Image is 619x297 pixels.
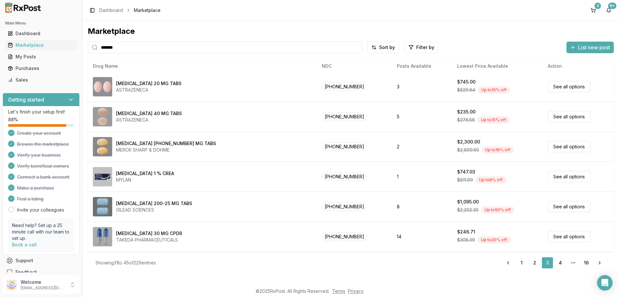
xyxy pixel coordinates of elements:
[134,7,161,14] span: Marketplace
[3,28,80,39] button: Dashboard
[580,257,592,269] a: 16
[8,77,74,83] div: Sales
[15,269,37,275] span: Feedback
[8,116,18,123] span: 88 %
[416,44,434,51] span: Filter by
[93,167,112,186] img: Denavir 1 % CREA
[594,3,601,9] div: 3
[8,96,44,104] h3: Getting started
[116,237,182,243] div: TAKEDA PHARMACEUTICALS
[116,200,192,207] div: [MEDICAL_DATA] 200-25 MG TABS
[93,137,112,156] img: Delstrigo 100-300-300 MG TABS
[21,279,65,285] p: Welcome
[95,260,156,266] div: Showing 31 to 45 of 229 entries
[588,5,598,15] button: 3
[392,102,452,132] td: 5
[5,74,77,86] a: Sales
[17,141,69,147] span: Browse the marketplace
[116,170,174,177] div: [MEDICAL_DATA] 1 % CREA
[3,63,80,74] button: Purchases
[3,3,44,13] img: RxPost Logo
[5,21,77,26] h2: Main Menu
[548,141,590,152] a: See all options
[457,109,476,115] div: $235.00
[116,140,216,147] div: [MEDICAL_DATA] [PHONE_NUMBER] MG TABS
[566,45,614,51] a: List new post
[322,202,367,211] span: [PHONE_NUMBER]
[5,28,77,39] a: Dashboard
[392,222,452,252] td: 14
[3,40,80,50] button: Marketplace
[322,172,367,181] span: [PHONE_NUMBER]
[404,42,438,53] button: Filter by
[566,42,614,53] button: List new post
[116,117,182,123] div: ASTRAZENECA
[17,130,61,136] span: Create your account
[457,229,475,235] div: $246.71
[5,63,77,74] a: Purchases
[116,230,182,237] div: [MEDICAL_DATA] 30 MG CPDR
[8,54,74,60] div: My Posts
[478,86,510,94] div: Up to 10 % off
[457,147,479,153] span: $2,800.50
[481,206,514,213] div: Up to 50 % off
[3,266,80,278] button: Feedback
[543,58,614,74] th: Action
[457,199,479,205] div: $1,095.00
[332,288,345,294] a: Terms
[516,257,527,269] a: 1
[116,80,182,87] div: [MEDICAL_DATA] 20 MG TABS
[8,65,74,72] div: Purchases
[116,87,182,93] div: ASTRAZENECA
[116,147,216,153] div: MERCK SHARP & DOHME
[578,44,610,51] span: List new post
[548,81,590,92] a: See all options
[6,280,17,290] img: User avatar
[322,82,367,91] span: [PHONE_NUMBER]
[93,107,112,126] img: Crestor 40 MG TABS
[93,197,112,216] img: Descovy 200-25 MG TABS
[477,116,510,124] div: Up to 15 % off
[367,42,399,53] button: Sort by
[529,257,540,269] a: 2
[392,162,452,192] td: 1
[593,257,606,269] a: Go to next page
[116,177,174,183] div: MYLAN
[348,288,364,294] a: Privacy
[457,169,475,175] div: $747.03
[17,163,69,169] span: Verify beneficial owners
[93,227,112,246] img: Dexilant 30 MG CPDR
[116,110,182,117] div: [MEDICAL_DATA] 40 MG TABS
[392,132,452,162] td: 2
[457,237,475,243] span: $308.39
[5,39,77,51] a: Marketplace
[3,255,80,266] button: Support
[8,42,74,48] div: Marketplace
[457,79,476,85] div: $745.00
[502,257,606,269] nav: pagination
[392,72,452,102] td: 3
[88,58,317,74] th: Drug Name
[457,117,475,123] span: $276.56
[99,7,161,14] nav: breadcrumb
[477,236,511,243] div: Up to 20 % off
[93,77,112,96] img: Crestor 20 MG TABS
[457,207,478,213] span: $2,202.30
[88,26,614,36] div: Marketplace
[17,196,44,202] span: Post a listing
[17,207,64,213] a: Invite your colleagues
[476,176,506,183] div: Up to 8 % off
[457,177,473,183] span: $811.99
[548,111,590,122] a: See all options
[604,5,614,15] button: 9+
[17,152,61,158] span: Verify your business
[548,201,590,212] a: See all options
[322,142,367,151] span: [PHONE_NUMBER]
[379,44,395,51] span: Sort by
[548,231,590,242] a: See all options
[392,58,452,74] th: Posts Available
[116,207,192,213] div: GILEAD SCIENCES
[542,257,553,269] a: 3
[555,257,566,269] a: 4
